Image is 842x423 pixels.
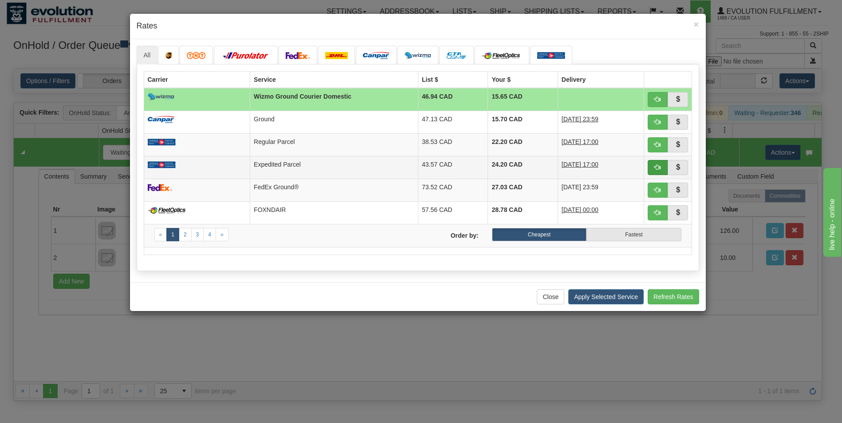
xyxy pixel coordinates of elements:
a: All [137,46,158,64]
div: live help - online [7,5,82,16]
img: campar.png [148,116,174,123]
th: Your $ [488,71,558,88]
img: dhl.png [325,52,348,59]
a: 1 [166,228,179,241]
img: FedEx.png [286,52,311,59]
td: 24.20 CAD [488,156,558,179]
h4: Rates [137,20,699,32]
button: Close [693,20,699,29]
iframe: chat widget [822,166,841,257]
a: Next [216,228,228,241]
img: campar.png [363,52,390,59]
img: CarrierLogo_10182.png [482,52,522,59]
span: × [693,19,699,29]
td: 15.65 CAD [488,88,558,111]
td: FOXNDAIR [250,201,418,224]
img: wizmo.png [148,93,174,100]
a: 3 [191,228,204,241]
span: [DATE] 17:00 [562,138,598,145]
td: 43.57 CAD [418,156,488,179]
td: 28.78 CAD [488,201,558,224]
span: [DATE] 17:00 [562,161,598,168]
label: Cheapest [492,228,586,241]
th: Delivery [558,71,644,88]
label: Fastest [586,228,681,241]
img: CarrierLogo_10182.png [148,207,188,214]
span: « [159,231,162,238]
img: FedEx.png [148,184,173,191]
td: 15.70 CAD [488,111,558,133]
button: Apply Selected Service [568,289,644,304]
img: wizmo.png [405,52,431,59]
a: 2 [179,228,192,241]
a: 4 [203,228,216,241]
td: Wizmo Ground Courier Domestic [250,88,418,111]
img: Canada_post.png [148,139,176,146]
a: Previous [154,228,167,241]
td: Expedited Parcel [250,156,418,179]
th: Carrier [144,71,250,88]
td: 8 Days [558,133,644,156]
th: Service [250,71,418,88]
td: 73.52 CAD [418,179,488,201]
th: List $ [418,71,488,88]
img: CarrierLogo_10191.png [446,52,467,59]
td: 2 Days [558,201,644,224]
span: [DATE] 00:00 [562,206,598,213]
span: [DATE] 23:59 [562,184,598,191]
span: [DATE] 23:59 [562,116,598,123]
td: 27.03 CAD [488,179,558,201]
td: 22.20 CAD [488,133,558,156]
td: Ground [250,111,418,133]
td: Regular Parcel [250,133,418,156]
img: Canada_post.png [537,52,565,59]
td: FedEx Ground® [250,179,418,201]
td: 46.94 CAD [418,88,488,111]
td: 38.53 CAD [418,133,488,156]
span: » [220,231,224,238]
td: 47.13 CAD [418,111,488,133]
button: Close [537,289,564,304]
img: ups.png [165,52,172,59]
td: 5 Days [558,111,644,133]
img: purolator.png [221,52,271,59]
img: tnt.png [187,52,206,59]
img: Canada_post.png [148,161,176,168]
label: Order by: [418,228,485,240]
td: 57.56 CAD [418,201,488,224]
td: 5 Days [558,156,644,179]
button: Refresh Rates [648,289,699,304]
